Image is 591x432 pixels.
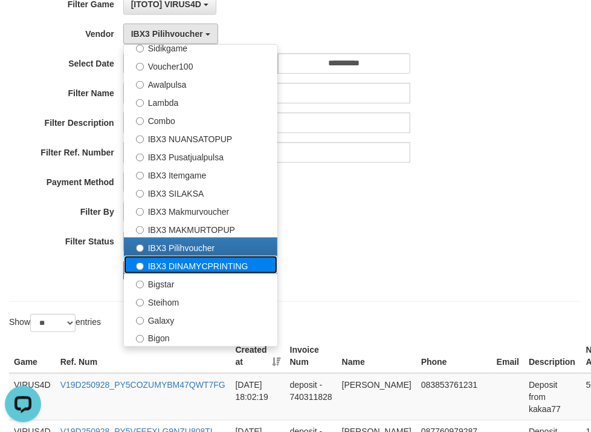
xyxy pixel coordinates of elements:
[231,373,285,421] td: [DATE] 18:02:19
[136,299,144,307] input: Steihom
[136,154,144,162] input: IBX3 Pusatjualpulsa
[524,339,581,373] th: Description
[124,310,277,329] label: Galaxy
[136,226,144,234] input: IBX3 MAKMURTOPUP
[285,373,337,421] td: deposit - 740311828
[136,263,144,270] input: IBX3 DINAMYCPRINTING
[124,74,277,93] label: Awalpulsa
[136,281,144,289] input: Bigstar
[285,339,337,373] th: Invoice Num
[60,380,225,390] a: V19D250928_PY5COZUMYBM47QWT7FG
[136,244,144,252] input: IBX3 Pilihvoucher
[30,314,76,332] select: Showentries
[136,63,144,71] input: Voucher100
[124,38,277,56] label: Sidikgame
[136,172,144,180] input: IBX3 Itemgame
[337,373,416,421] td: [PERSON_NAME]
[136,317,144,325] input: Galaxy
[124,256,277,274] label: IBX3 DINAMYCPRINTING
[136,190,144,198] input: IBX3 SILAKSA
[124,147,277,165] label: IBX3 Pusatjualpulsa
[337,339,416,373] th: Name
[124,274,277,292] label: Bigstar
[136,45,144,53] input: Sidikgame
[136,117,144,125] input: Combo
[123,24,218,44] button: IBX3 Pilihvoucher
[124,129,277,147] label: IBX3 NUANSATOPUP
[56,339,231,373] th: Ref. Num
[231,339,285,373] th: Created at: activate to sort column ascending
[136,81,144,89] input: Awalpulsa
[136,136,144,143] input: IBX3 NUANSATOPUP
[136,99,144,107] input: Lambda
[9,314,101,332] label: Show entries
[124,201,277,220] label: IBX3 Makmurvoucher
[416,373,492,421] td: 083853761231
[136,208,144,216] input: IBX3 Makmurvoucher
[9,373,56,421] td: VIRUS4D
[124,220,277,238] label: IBX3 MAKMURTOPUP
[124,111,277,129] label: Combo
[124,238,277,256] label: IBX3 Pilihvoucher
[136,335,144,343] input: Bigon
[124,93,277,111] label: Lambda
[131,29,203,39] span: IBX3 Pilihvoucher
[124,329,277,347] label: Bigon
[9,339,56,373] th: Game
[124,292,277,310] label: Steihom
[124,56,277,74] label: Voucher100
[124,165,277,183] label: IBX3 Itemgame
[5,5,41,41] button: Open LiveChat chat widget
[416,339,492,373] th: Phone
[492,339,524,373] th: Email
[124,183,277,201] label: IBX3 SILAKSA
[524,373,581,421] td: Deposit from kakaa77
